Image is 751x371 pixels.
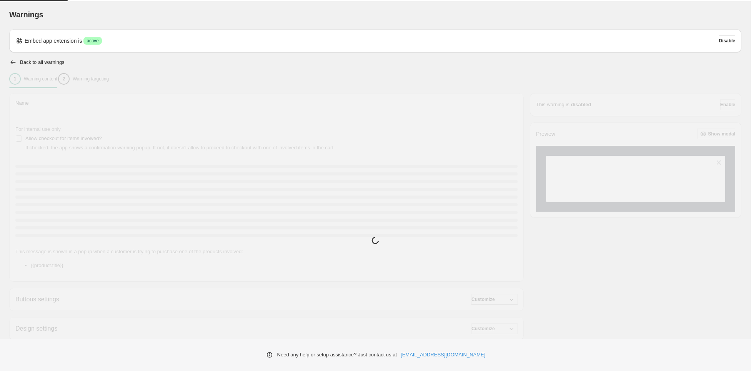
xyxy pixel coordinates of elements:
[25,37,82,45] p: Embed app extension is
[20,59,65,65] h2: Back to all warnings
[9,10,43,19] span: Warnings
[87,38,98,44] span: active
[719,35,735,46] button: Disable
[401,351,485,359] a: [EMAIL_ADDRESS][DOMAIN_NAME]
[719,38,735,44] span: Disable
